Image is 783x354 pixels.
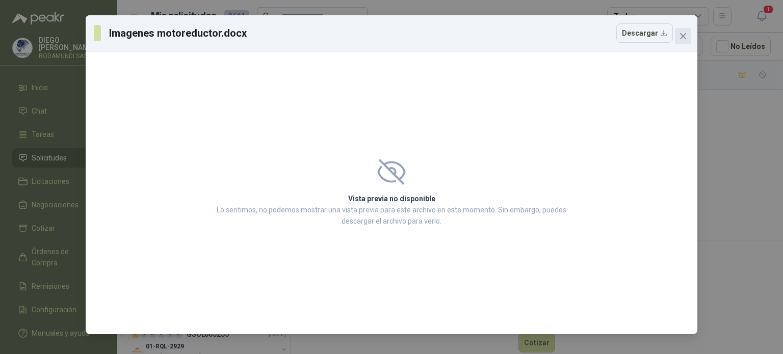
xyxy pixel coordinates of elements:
[214,204,569,227] p: Lo sentimos, no podemos mostrar una vista previa para este archivo en este momento. Sin embargo, ...
[109,25,248,41] h3: Imagenes motoreductor.docx
[675,28,691,44] button: Close
[679,32,687,40] span: close
[616,23,673,43] button: Descargar
[214,193,569,204] h2: Vista previa no disponible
